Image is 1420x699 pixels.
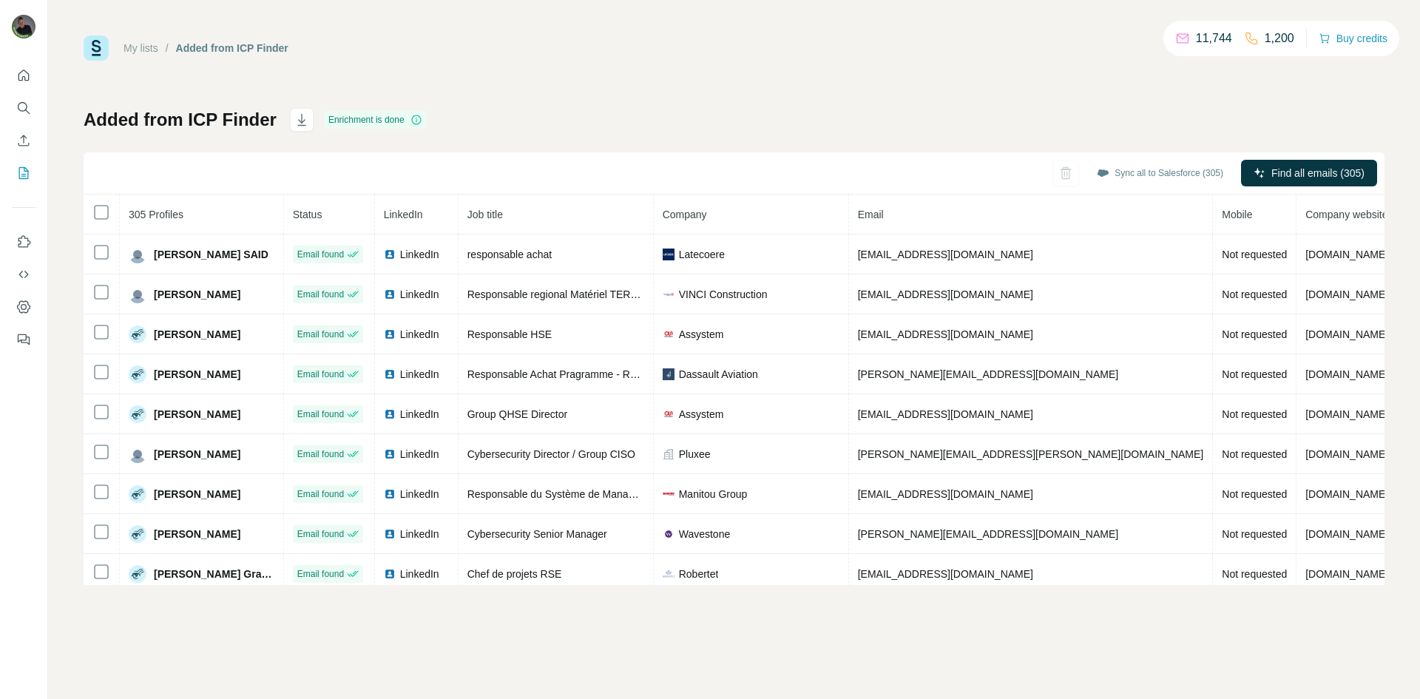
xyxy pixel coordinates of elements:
button: Search [12,95,35,121]
span: Not requested [1222,408,1287,420]
img: Surfe Logo [84,36,109,61]
button: Feedback [12,326,35,353]
span: Dassault Aviation [679,367,758,382]
img: LinkedIn logo [384,448,396,460]
li: / [166,41,169,55]
span: VINCI Construction [679,287,768,302]
span: [EMAIL_ADDRESS][DOMAIN_NAME] [858,488,1033,500]
span: Email found [297,368,344,381]
span: Wavestone [679,527,731,541]
span: LinkedIn [400,287,439,302]
span: Cybersecurity Director / Group CISO [467,448,635,460]
img: Avatar [129,405,146,423]
span: Email found [297,487,344,501]
span: Assystem [679,327,724,342]
button: Use Surfe API [12,261,35,288]
span: [PERSON_NAME][EMAIL_ADDRESS][PERSON_NAME][DOMAIN_NAME] [858,448,1204,460]
img: Avatar [129,525,146,543]
div: Added from ICP Finder [176,41,288,55]
button: Buy credits [1319,28,1387,49]
span: Responsable du Système de Management QHSEE [467,488,703,500]
span: [DOMAIN_NAME] [1305,568,1388,580]
img: Avatar [129,286,146,303]
span: [EMAIL_ADDRESS][DOMAIN_NAME] [858,408,1033,420]
img: Avatar [12,15,35,38]
span: [DOMAIN_NAME] [1305,249,1388,260]
span: Not requested [1222,448,1287,460]
span: Robertet [679,567,719,581]
img: company-logo [663,528,674,540]
img: company-logo [663,368,674,380]
span: Email found [297,567,344,581]
span: LinkedIn [400,487,439,502]
p: 1,200 [1265,30,1294,47]
span: [PERSON_NAME] [154,287,240,302]
img: Avatar [129,325,146,343]
button: Find all emails (305) [1241,160,1377,186]
span: Job title [467,209,503,220]
span: Not requested [1222,288,1287,300]
span: Status [293,209,322,220]
span: [DOMAIN_NAME] [1305,368,1388,380]
span: Latecoere [679,247,725,262]
span: [DOMAIN_NAME] [1305,448,1388,460]
span: [PERSON_NAME] SAID [154,247,268,262]
span: Find all emails (305) [1271,166,1365,180]
span: LinkedIn [400,247,439,262]
span: [PERSON_NAME] [154,367,240,382]
span: 305 Profiles [129,209,183,220]
span: Responsable regional Matériel TERELIAN / OCELIAN - Region Med [GEOGRAPHIC_DATA] [467,288,890,300]
span: Group QHSE Director [467,408,567,420]
img: LinkedIn logo [384,488,396,500]
button: Dashboard [12,294,35,320]
span: Company website [1305,209,1387,220]
span: [PERSON_NAME] [154,407,240,422]
img: Avatar [129,365,146,383]
span: Company [663,209,707,220]
span: Not requested [1222,528,1287,540]
span: Not requested [1222,249,1287,260]
span: Email found [297,288,344,301]
img: LinkedIn logo [384,408,396,420]
img: LinkedIn logo [384,568,396,580]
span: [DOMAIN_NAME] [1305,488,1388,500]
img: company-logo [663,568,674,580]
span: [DOMAIN_NAME] [1305,408,1388,420]
p: 11,744 [1196,30,1232,47]
img: Avatar [129,445,146,463]
span: Email found [297,448,344,461]
img: LinkedIn logo [384,249,396,260]
button: Use Surfe on LinkedIn [12,229,35,255]
span: [PERSON_NAME][EMAIL_ADDRESS][DOMAIN_NAME] [858,368,1118,380]
img: Avatar [129,565,146,583]
span: Not requested [1222,488,1287,500]
span: Email found [297,248,344,261]
span: Responsable HSE [467,328,552,340]
span: [EMAIL_ADDRESS][DOMAIN_NAME] [858,288,1033,300]
span: LinkedIn [400,327,439,342]
img: LinkedIn logo [384,368,396,380]
span: Pluxee [679,447,711,462]
span: Email found [297,328,344,341]
button: Sync all to Salesforce (305) [1086,162,1234,184]
span: [EMAIL_ADDRESS][DOMAIN_NAME] [858,568,1033,580]
span: [PERSON_NAME] [154,527,240,541]
span: responsable achat [467,249,552,260]
span: LinkedIn [400,527,439,541]
span: LinkedIn [400,567,439,581]
img: company-logo [663,249,674,260]
span: LinkedIn [400,367,439,382]
div: Enrichment is done [324,111,427,129]
img: company-logo [663,328,674,340]
img: Avatar [129,246,146,263]
span: [EMAIL_ADDRESS][DOMAIN_NAME] [858,249,1033,260]
span: LinkedIn [384,209,423,220]
span: Not requested [1222,568,1287,580]
span: Cybersecurity Senior Manager [467,528,607,540]
span: Responsable Achat Pragramme - Rafale Inde et Prospection [467,368,745,380]
span: [DOMAIN_NAME] [1305,328,1388,340]
button: Enrich CSV [12,127,35,154]
span: [EMAIL_ADDRESS][DOMAIN_NAME] [858,328,1033,340]
span: Manitou Group [679,487,748,502]
span: [PERSON_NAME] Grandfille [154,567,274,581]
